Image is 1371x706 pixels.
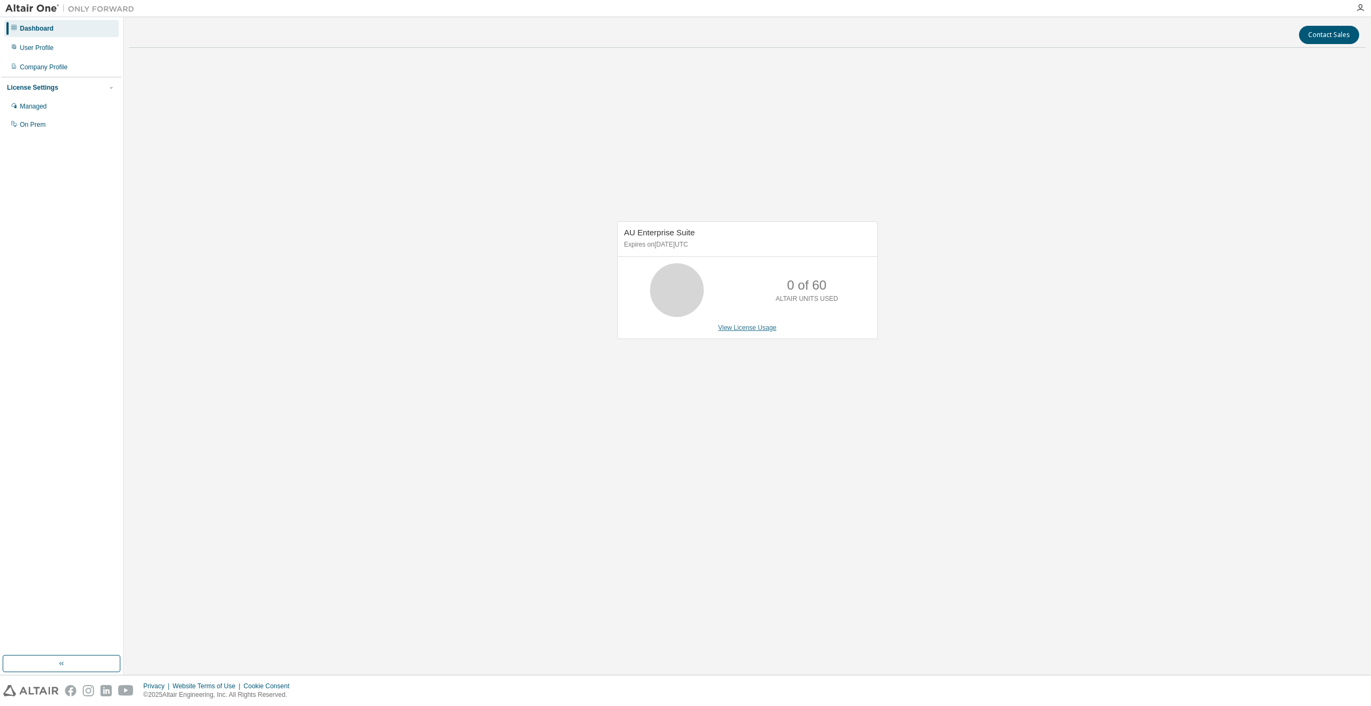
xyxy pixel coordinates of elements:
[787,276,826,294] p: 0 of 60
[243,682,295,690] div: Cookie Consent
[65,685,76,696] img: facebook.svg
[20,102,47,111] div: Managed
[5,3,140,14] img: Altair One
[7,83,58,92] div: License Settings
[143,690,296,700] p: © 2025 Altair Engineering, Inc. All Rights Reserved.
[624,240,868,249] p: Expires on [DATE] UTC
[20,44,54,52] div: User Profile
[718,324,777,332] a: View License Usage
[1299,26,1359,44] button: Contact Sales
[100,685,112,696] img: linkedin.svg
[20,24,54,33] div: Dashboard
[20,63,68,71] div: Company Profile
[172,682,243,690] div: Website Terms of Use
[20,120,46,129] div: On Prem
[624,228,695,237] span: AU Enterprise Suite
[143,682,172,690] div: Privacy
[3,685,59,696] img: altair_logo.svg
[83,685,94,696] img: instagram.svg
[118,685,134,696] img: youtube.svg
[776,294,838,304] p: ALTAIR UNITS USED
